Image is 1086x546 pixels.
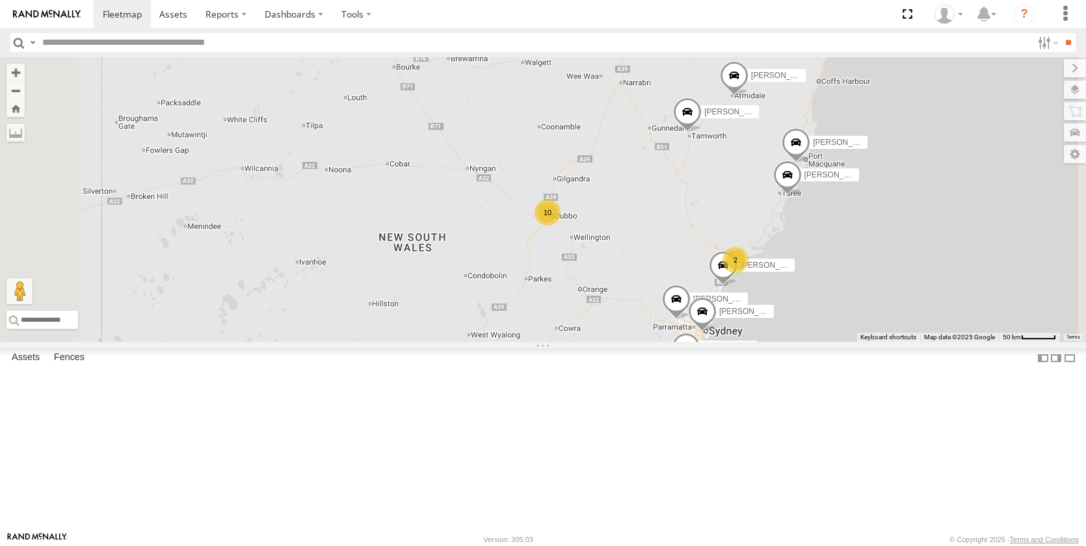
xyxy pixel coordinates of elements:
[7,99,25,117] button: Zoom Home
[1066,335,1080,340] a: Terms
[535,200,561,226] div: 10
[930,5,968,24] div: Jake Allan
[949,536,1079,543] div: © Copyright 2025 -
[999,333,1060,342] button: Map scale: 50 km per 50 pixels
[924,333,995,341] span: Map data ©2025 Google
[7,123,25,142] label: Measure
[804,171,869,180] span: [PERSON_NAME]
[484,536,533,543] div: Version: 305.03
[7,64,25,81] button: Zoom in
[27,33,38,52] label: Search Query
[7,278,33,304] button: Drag Pegman onto the map to open Street View
[7,533,67,546] a: Visit our Website
[47,349,91,367] label: Fences
[722,247,748,273] div: 2
[1014,4,1035,25] i: ?
[1064,145,1086,163] label: Map Settings
[860,333,916,342] button: Keyboard shortcuts
[1003,333,1021,341] span: 50 km
[719,307,784,316] span: [PERSON_NAME]
[1063,348,1076,367] label: Hide Summary Table
[7,81,25,99] button: Zoom out
[693,294,758,304] span: [PERSON_NAME]
[13,10,81,19] img: rand-logo.svg
[5,349,46,367] label: Assets
[704,107,769,116] span: [PERSON_NAME]
[740,261,804,270] span: [PERSON_NAME]
[751,71,815,80] span: [PERSON_NAME]
[1050,348,1063,367] label: Dock Summary Table to the Right
[1033,33,1061,52] label: Search Filter Options
[1037,348,1050,367] label: Dock Summary Table to the Left
[813,138,877,147] span: [PERSON_NAME]
[1010,536,1079,543] a: Terms and Conditions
